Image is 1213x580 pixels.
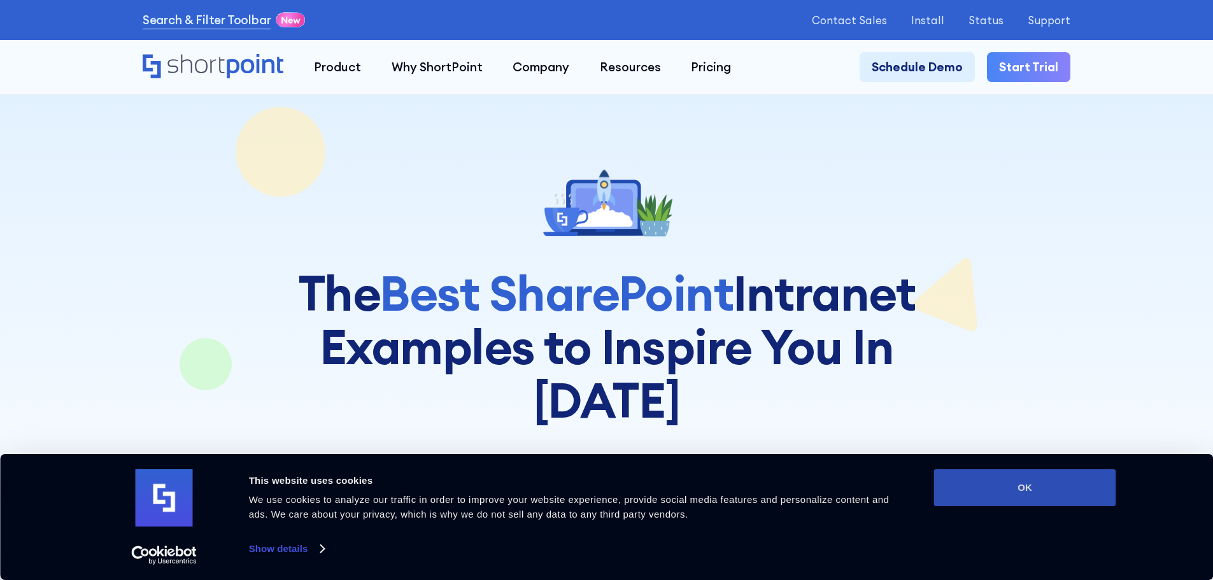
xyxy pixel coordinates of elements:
span: We use cookies to analyze our traffic in order to improve your website experience, provide social... [249,494,890,520]
a: Product [299,52,376,83]
div: Resources [600,58,661,76]
a: Pricing [676,52,747,83]
a: Usercentrics Cookiebot - opens in a new window [108,546,220,565]
a: Start Trial [987,52,1070,83]
iframe: Chat Widget [984,432,1213,580]
a: Resources [585,52,676,83]
h1: The Intranet Examples to Inspire You In [DATE] [243,267,970,427]
a: Why ShortPoint [376,52,498,83]
a: Contact Sales [812,14,887,26]
img: logo [136,469,193,527]
a: Support [1028,14,1070,26]
button: OK [934,469,1116,506]
a: Status [968,14,1004,26]
div: Why ShortPoint [392,58,483,76]
a: Show details [249,539,324,558]
a: Schedule Demo [860,52,975,83]
span: Best SharePoint [380,262,733,323]
div: Product [314,58,361,76]
a: Company [497,52,585,83]
a: Home [143,54,283,80]
div: Pricing [691,58,731,76]
a: Install [911,14,944,26]
a: Search & Filter Toolbar [143,11,271,29]
div: Company [513,58,569,76]
div: This website uses cookies [249,473,905,488]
